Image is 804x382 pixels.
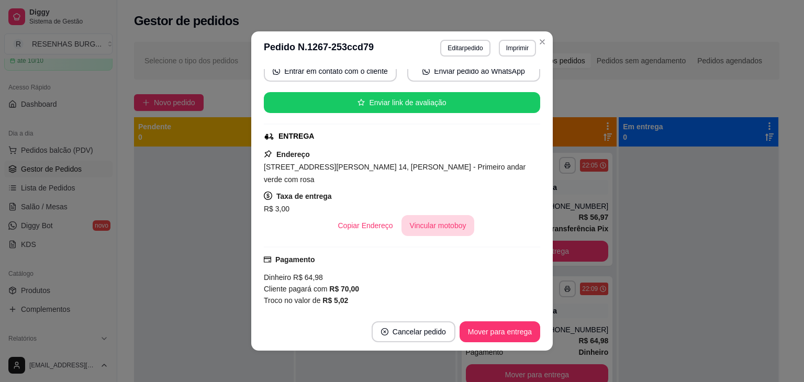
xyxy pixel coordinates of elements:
strong: Endereço [276,150,310,159]
span: Dinheiro [264,273,291,282]
span: R$ 64,98 [291,273,323,282]
div: ENTREGA [278,131,314,142]
button: Imprimir [499,40,536,57]
span: close-circle [381,328,388,335]
strong: Taxa de entrega [276,192,332,200]
button: Copiar Endereço [330,215,401,236]
span: credit-card [264,256,271,263]
button: Mover para entrega [460,321,540,342]
strong: R$ 5,02 [322,296,348,305]
button: close-circleCancelar pedido [372,321,455,342]
button: Close [534,33,551,50]
button: whats-appEnviar pedido ao WhatsApp [407,61,540,82]
button: Vincular motoboy [401,215,475,236]
button: whats-appEntrar em contato com o cliente [264,61,397,82]
span: Cliente pagará com [264,285,329,293]
span: dollar [264,192,272,200]
span: Troco no valor de [264,296,322,305]
strong: R$ 70,00 [329,285,359,293]
span: R$ 3,00 [264,205,289,213]
span: whats-app [273,68,280,75]
button: starEnviar link de avaliação [264,92,540,113]
span: [STREET_ADDRESS][PERSON_NAME] 14, [PERSON_NAME] - Primeiro andar verde com rosa [264,163,526,184]
h3: Pedido N. 1267-253ccd79 [264,40,374,57]
button: Editarpedido [440,40,490,57]
span: star [358,99,365,106]
span: pushpin [264,150,272,158]
strong: Pagamento [275,255,315,264]
span: whats-app [422,68,430,75]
